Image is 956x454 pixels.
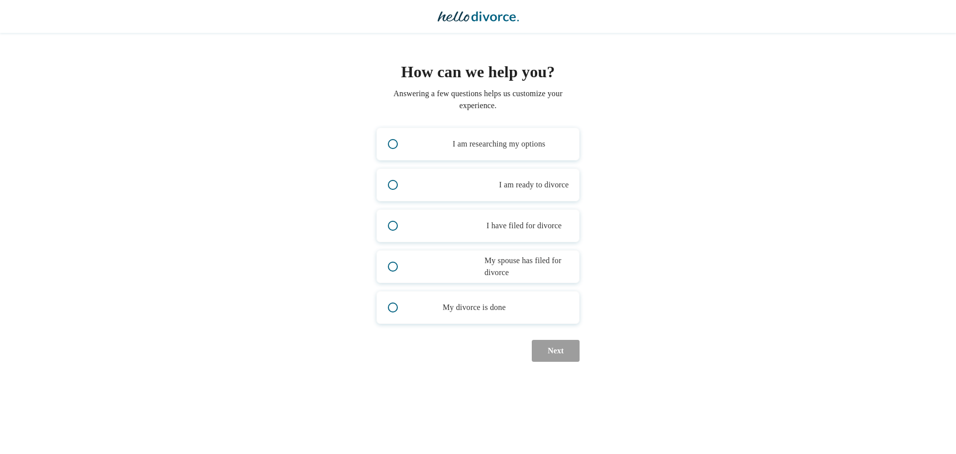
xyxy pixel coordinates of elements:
p: Answering a few questions helps us customize your experience. [376,88,580,112]
span: bookmark_check [413,179,495,191]
span: My divorce is done [443,302,509,313]
span: outgoing_mail [413,220,482,232]
span: I have filed for divorce [486,220,564,232]
span: gavel [413,302,439,313]
span: My spouse has filed for divorce [484,255,579,279]
button: Next [529,340,580,362]
span: book_2 [413,138,449,150]
span: I am ready to divorce [499,179,573,191]
span: I am researching my options [453,138,551,150]
h1: How can we help you? [376,60,580,84]
span: article_person [413,261,480,273]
